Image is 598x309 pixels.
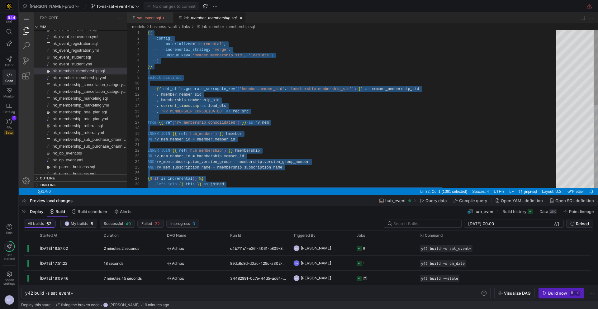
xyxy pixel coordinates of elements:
[15,158,108,165] div: lnk_parent_business.yml
[187,91,189,96] span: ·‌
[46,221,51,226] span: 62
[576,221,589,226] span: Reload
[33,83,89,88] span: lnk_membership_marketing.sql
[28,221,44,226] span: All builds
[221,108,223,112] span: ·‌
[212,97,214,101] span: ·‌
[2,221,16,237] button: Help
[129,24,138,28] span: ·‌·‌·‌·‌
[90,2,141,10] button: ft-ns-sat-event-fix
[566,220,593,228] button: Reload
[425,198,447,203] span: Query data
[55,209,65,214] span: Build
[192,35,194,40] span: =
[138,74,142,79] span: {{
[15,18,108,162] div: Files Explorer
[78,209,107,214] span: Build scheduler
[226,256,290,270] div: 89dc6d8d-d0ac-429c-a302-24b303d98f05
[12,116,17,121] div: 2
[4,253,15,260] span: Get started
[5,231,13,235] span: Help
[140,91,142,96] span: ·‌
[137,220,164,228] button: Failed22
[147,30,174,34] span: materialized
[26,158,108,165] div: /models/business_vault/links/lnk_parent_business.yml
[33,56,86,61] span: lnk_member_membership.sql
[15,76,108,83] div: lnk_membership_cancellation_category.yml
[561,2,567,9] a: Split Editor Right (⌘\) [⌥] Split Editor Down
[33,131,114,136] span: lnk_membership_sub_purchase_channel.yml
[539,209,548,214] span: Data
[33,70,110,74] span: lnk_membership_cancellation_category.sql
[549,209,557,214] div: 25K
[501,198,543,203] span: Open YAML definition
[192,221,195,226] span: 0
[205,30,207,34] span: ,
[33,138,64,143] span: lnk_op_event.sql
[114,74,121,79] div: 11
[155,221,160,226] span: 22
[143,303,169,307] span: 19 minutes ago
[165,3,218,8] a: lnk_member_membership.sql
[129,46,138,51] span: ·‌·‌·‌·‌
[15,131,108,137] div: lnk_membership_sub_purchase_channel.yml
[126,221,131,226] span: 40
[163,11,171,18] div: /models/business_vault/links
[114,63,121,68] div: 9
[114,107,121,113] div: 17
[6,3,12,9] img: https://storage.googleapis.com/y42-prod-data-exchange/images/uAsz27BndGEK0hZWDFeOjoxA7jCwgK9jE472...
[114,119,121,124] div: 19
[114,85,121,91] div: 13
[30,4,74,9] span: [PERSON_NAME]-prod
[494,288,535,298] button: Visualize DAG
[338,74,340,79] span: ·‌
[548,291,567,296] div: Build now
[393,221,456,226] input: Search Builds
[2,1,16,12] a: https://storage.googleapis.com/y42-prod-data-exchange/images/uAsz27BndGEK0hZWDFeOjoxA7jCwgK9jE472...
[129,52,133,56] span: }}
[473,176,488,183] div: UTF-8
[344,74,346,79] span: ·‌
[142,97,205,101] span: 'RV_MEMBERSHIP_CONSOLIDATED'
[104,221,123,226] span: Successful
[33,29,79,33] span: lnk_event_registration.sql
[459,198,487,203] span: Compile query
[33,97,88,102] span: lnk_membership_rate_plan.sql
[47,206,68,217] button: Build
[221,74,266,79] span: 'hmember.member_sid'
[26,151,108,158] div: /models/business_vault/links/lnk_parent_business.sql
[138,24,151,28] span: config
[131,11,158,18] div: /models/business_vault
[521,176,546,183] div: Layout: U.S.
[17,176,34,183] div: Errors: 1
[451,195,490,206] button: Compile query
[207,97,212,101] span: as
[21,2,81,10] button: [PERSON_NAME]-prod
[129,119,140,124] span: INNER
[156,108,219,112] span: 'rv_membership_consolidated'
[71,221,88,226] span: My builds
[3,94,15,98] span: Monitor
[33,22,80,26] span: lnk_event_conversion.yml
[114,79,121,85] div: 12
[145,108,147,112] span: ·‌
[15,11,108,18] div: Folders Section
[26,124,108,131] div: /models/business_vault/links/lnk_membership_sub_purchase_channel.sql
[33,90,90,95] span: lnk_membership_marketing.yml
[15,28,108,35] div: lnk_event_registration.sql
[214,97,230,101] span: rec_src
[230,108,234,112] span: as
[223,108,227,112] span: }}
[26,131,108,137] div: /models/business_vault/links/lnk_membership_sub_purchase_channel.yml
[498,176,505,183] div: Editor Language Status: Formatting, There are multiple formatters for 'jinja-sql' files. One of t...
[474,176,487,183] a: UTF-8
[138,108,140,112] span: ·‌
[504,291,531,296] span: Visualize DAG
[216,74,219,79] span: (
[33,111,84,116] span: lnk_membership_referral.sql
[176,30,205,34] span: 'incremental'
[219,108,221,112] span: )
[15,103,108,110] div: lnk_membership_rate_plan.yml
[145,63,163,68] span: distinct
[15,55,108,62] div: lnk_member_membership.sql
